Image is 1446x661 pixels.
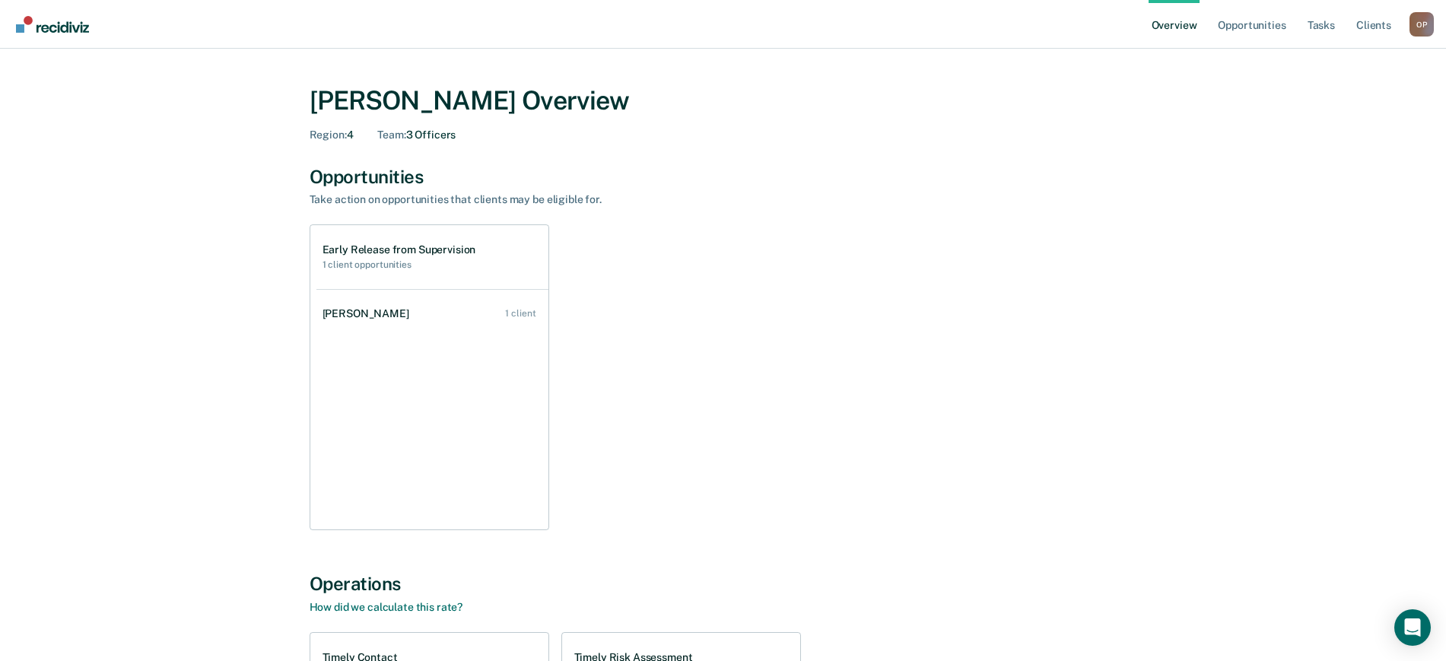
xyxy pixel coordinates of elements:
span: Region : [310,129,347,141]
div: Operations [310,573,1137,595]
div: O P [1409,12,1434,37]
div: Opportunities [310,166,1137,188]
h1: Early Release from Supervision [323,243,476,256]
div: [PERSON_NAME] Overview [310,85,1137,116]
div: 4 [310,129,354,141]
button: Profile dropdown button [1409,12,1434,37]
img: Recidiviz [16,16,89,33]
div: [PERSON_NAME] [323,307,415,320]
div: 3 Officers [377,129,456,141]
div: 1 client [505,308,535,319]
h2: 1 client opportunities [323,259,476,270]
a: [PERSON_NAME] 1 client [316,292,548,335]
div: Open Intercom Messenger [1394,609,1431,646]
a: How did we calculate this rate? [310,601,463,613]
div: Take action on opportunities that clients may be eligible for. [310,193,842,206]
span: Team : [377,129,405,141]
